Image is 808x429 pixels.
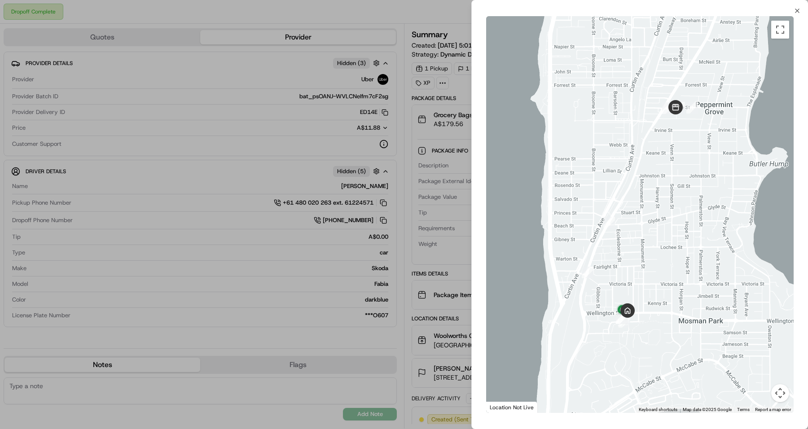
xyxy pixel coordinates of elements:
div: 1 [686,102,698,114]
a: Report a map error [755,407,791,412]
div: 2 [673,102,685,114]
div: 6 [619,316,630,328]
div: 3 [662,102,674,114]
div: 4 [603,217,615,228]
div: 5 [582,267,593,278]
button: Map camera controls [771,384,789,402]
button: Toggle fullscreen view [771,21,789,39]
button: Keyboard shortcuts [639,407,677,413]
a: Open this area in Google Maps (opens a new window) [488,401,518,413]
span: Map data ©2025 Google [683,407,732,412]
img: Google [488,401,518,413]
div: 7 [616,312,628,324]
div: Location Not Live [486,402,538,413]
a: Terms (opens in new tab) [737,407,750,412]
div: 8 [616,312,628,324]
